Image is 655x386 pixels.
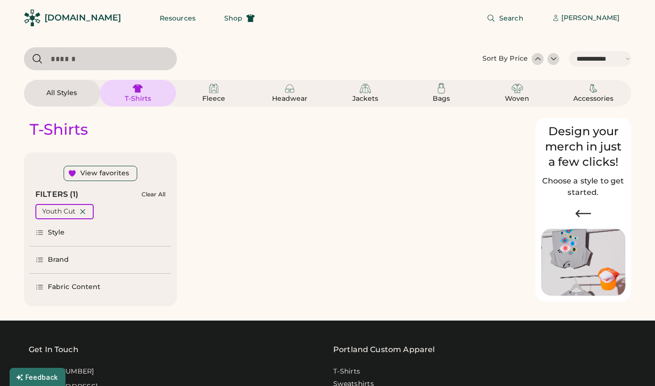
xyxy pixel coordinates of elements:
[482,54,528,64] div: Sort By Price
[29,367,94,376] div: [PHONE_NUMBER]
[224,15,242,21] span: Shop
[420,94,463,104] div: Bags
[284,83,295,94] img: Headwear Icon
[44,12,121,24] div: [DOMAIN_NAME]
[48,282,100,292] div: Fabric Content
[42,207,76,216] div: Youth Cut
[572,94,615,104] div: Accessories
[541,229,625,296] img: Image of Lisa Congdon Eye Print on T-Shirt and Hat
[30,120,88,139] div: T-Shirts
[142,191,165,198] div: Clear All
[24,10,41,26] img: Rendered Logo - Screens
[333,367,360,376] a: T-Shirts
[496,94,539,104] div: Woven
[48,255,69,265] div: Brand
[541,124,625,170] div: Design your merch in just a few clicks!
[116,94,159,104] div: T-Shirts
[344,94,387,104] div: Jackets
[132,83,143,94] img: T-Shirts Icon
[40,88,83,98] div: All Styles
[80,169,129,178] div: View favorites
[208,83,219,94] img: Fleece Icon
[213,9,266,28] button: Shop
[48,228,65,237] div: Style
[29,344,78,355] div: Get In Touch
[561,13,620,23] div: [PERSON_NAME]
[148,9,207,28] button: Resources
[360,83,371,94] img: Jackets Icon
[333,344,435,355] a: Portland Custom Apparel
[192,94,235,104] div: Fleece
[499,15,524,21] span: Search
[268,94,311,104] div: Headwear
[588,83,599,94] img: Accessories Icon
[541,175,625,198] h2: Choose a style to get started.
[512,83,523,94] img: Woven Icon
[436,83,447,94] img: Bags Icon
[475,9,535,28] button: Search
[35,189,79,200] div: FILTERS (1)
